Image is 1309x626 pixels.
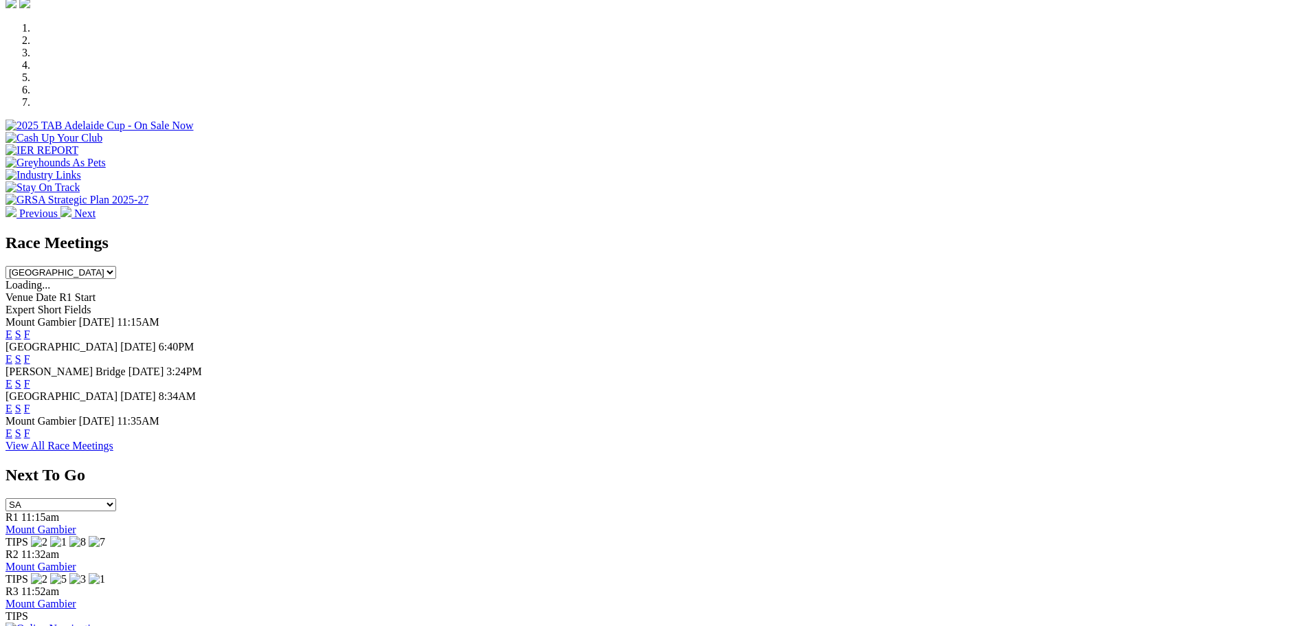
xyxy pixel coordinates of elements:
[166,366,202,377] span: 3:24PM
[5,120,194,132] img: 2025 TAB Adelaide Cup - On Sale Now
[120,341,156,353] span: [DATE]
[5,573,28,585] span: TIPS
[24,378,30,390] a: F
[5,366,126,377] span: [PERSON_NAME] Bridge
[5,415,76,427] span: Mount Gambier
[5,536,28,548] span: TIPS
[31,573,47,585] img: 2
[5,291,33,303] span: Venue
[5,466,1304,484] h2: Next To Go
[31,536,47,548] img: 2
[5,378,12,390] a: E
[24,328,30,340] a: F
[60,206,71,217] img: chevron-right-pager-white.svg
[89,573,105,585] img: 1
[5,206,16,217] img: chevron-left-pager-white.svg
[5,353,12,365] a: E
[120,390,156,402] span: [DATE]
[5,598,76,610] a: Mount Gambier
[50,573,67,585] img: 5
[69,573,86,585] img: 3
[60,208,96,219] a: Next
[159,390,196,402] span: 8:34AM
[117,316,159,328] span: 11:15AM
[21,548,59,560] span: 11:32am
[117,415,159,427] span: 11:35AM
[5,328,12,340] a: E
[5,316,76,328] span: Mount Gambier
[5,403,12,414] a: E
[15,427,21,439] a: S
[5,524,76,535] a: Mount Gambier
[5,181,80,194] img: Stay On Track
[15,378,21,390] a: S
[19,208,58,219] span: Previous
[5,144,78,157] img: IER REPORT
[5,390,118,402] span: [GEOGRAPHIC_DATA]
[5,279,50,291] span: Loading...
[24,403,30,414] a: F
[64,304,91,315] span: Fields
[5,341,118,353] span: [GEOGRAPHIC_DATA]
[38,304,62,315] span: Short
[159,341,194,353] span: 6:40PM
[15,403,21,414] a: S
[5,511,19,523] span: R1
[5,194,148,206] img: GRSA Strategic Plan 2025-27
[21,585,59,597] span: 11:52am
[5,208,60,219] a: Previous
[21,511,59,523] span: 11:15am
[24,427,30,439] a: F
[59,291,96,303] span: R1 Start
[69,536,86,548] img: 8
[15,353,21,365] a: S
[89,536,105,548] img: 7
[5,427,12,439] a: E
[5,169,81,181] img: Industry Links
[5,585,19,597] span: R3
[79,415,115,427] span: [DATE]
[50,536,67,548] img: 1
[5,548,19,560] span: R2
[15,328,21,340] a: S
[5,440,113,451] a: View All Race Meetings
[79,316,115,328] span: [DATE]
[5,157,106,169] img: Greyhounds As Pets
[5,610,28,622] span: TIPS
[5,304,35,315] span: Expert
[5,234,1304,252] h2: Race Meetings
[36,291,56,303] span: Date
[5,561,76,572] a: Mount Gambier
[24,353,30,365] a: F
[128,366,164,377] span: [DATE]
[5,132,102,144] img: Cash Up Your Club
[74,208,96,219] span: Next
